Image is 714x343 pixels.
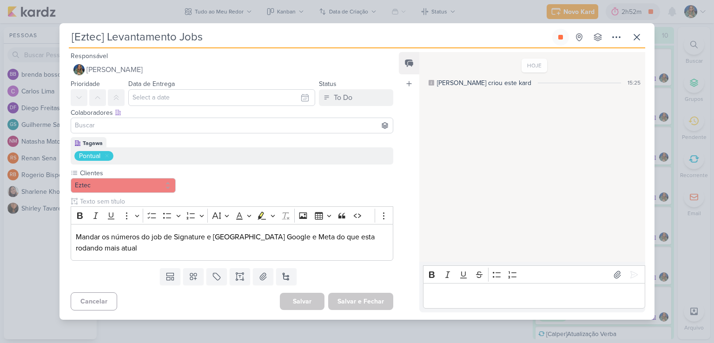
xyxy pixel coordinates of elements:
[76,231,388,254] p: Mandar os números do job de Signature e [GEOGRAPHIC_DATA] Google e Meta do que esta rodando mais ...
[86,64,143,75] span: [PERSON_NAME]
[437,78,531,88] div: [PERSON_NAME] criou este kard
[79,151,100,161] div: Pontual
[83,139,103,147] div: Tagawa
[79,168,176,178] label: Clientes
[71,206,393,224] div: Editor toolbar
[71,178,176,193] button: Eztec
[628,79,641,87] div: 15:25
[71,292,117,310] button: Cancelar
[71,108,393,118] div: Colaboradores
[71,80,100,88] label: Prioridade
[319,89,393,106] button: To Do
[319,80,337,88] label: Status
[334,92,352,103] div: To Do
[69,29,550,46] input: Kard Sem Título
[128,89,315,106] input: Select a date
[71,61,393,78] button: [PERSON_NAME]
[557,33,564,41] div: Parar relógio
[128,80,175,88] label: Data de Entrega
[73,64,85,75] img: Isabella Gutierres
[73,120,391,131] input: Buscar
[78,197,393,206] input: Texto sem título
[71,52,108,60] label: Responsável
[423,283,645,309] div: Editor editing area: main
[423,265,645,284] div: Editor toolbar
[71,224,393,261] div: Editor editing area: main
